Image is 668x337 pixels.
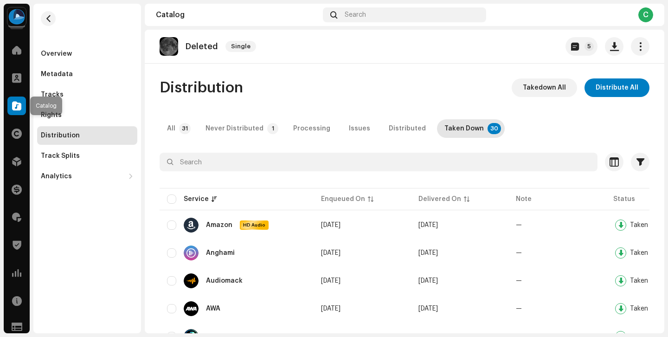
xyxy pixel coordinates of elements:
[516,222,522,228] re-a-table-badge: —
[206,222,232,228] div: Amazon
[184,194,209,204] div: Service
[167,119,175,138] div: All
[418,278,438,284] span: Aug 24, 2025
[444,119,484,138] div: Taken Down
[160,78,243,97] span: Distribution
[418,250,438,256] span: Aug 24, 2025
[516,278,522,284] re-a-table-badge: —
[512,78,577,97] button: Takedown All
[37,106,137,124] re-m-nav-item: Rights
[523,78,566,97] span: Takedown All
[584,78,649,97] button: Distribute All
[418,305,438,312] span: Aug 24, 2025
[206,278,243,284] div: Audiomack
[584,42,594,51] p-badge: 5
[321,222,340,228] span: Aug 24, 2025
[630,250,667,256] div: Taken Down
[41,71,73,78] div: Metadata
[321,194,365,204] div: Enqueued On
[179,123,191,134] p-badge: 31
[37,45,137,63] re-m-nav-item: Overview
[293,119,330,138] div: Processing
[418,194,461,204] div: Delivered On
[345,11,366,19] span: Search
[186,42,218,52] p: Deleted
[37,167,137,186] re-m-nav-dropdown: Analytics
[41,173,72,180] div: Analytics
[41,91,64,98] div: Tracks
[565,37,597,56] button: 5
[630,222,667,228] div: Taken Down
[321,250,340,256] span: Aug 24, 2025
[630,278,667,284] div: Taken Down
[160,37,178,56] img: 235961d5-5bf8-4bca-9e35-2728a2502418
[321,305,340,312] span: Aug 24, 2025
[37,85,137,104] re-m-nav-item: Tracks
[37,65,137,84] re-m-nav-item: Metadata
[630,305,667,312] div: Taken Down
[37,126,137,145] re-m-nav-item: Distribution
[206,250,235,256] div: Anghami
[160,153,597,171] input: Search
[321,278,340,284] span: Aug 24, 2025
[596,78,638,97] span: Distribute All
[516,250,522,256] re-a-table-badge: —
[37,147,137,165] re-m-nav-item: Track Splits
[638,7,653,22] div: C
[41,152,80,160] div: Track Splits
[206,305,220,312] div: AWA
[206,119,263,138] div: Never Distributed
[267,123,278,134] p-badge: 1
[516,305,522,312] re-a-table-badge: —
[241,222,268,228] span: HD Audio
[418,222,438,228] span: Aug 24, 2025
[225,41,256,52] span: Single
[389,119,426,138] div: Distributed
[7,7,26,26] img: 31a4402c-14a3-4296-bd18-489e15b936d7
[488,123,501,134] p-badge: 30
[41,111,62,119] div: Rights
[156,11,319,19] div: Catalog
[41,50,72,58] div: Overview
[41,132,80,139] div: Distribution
[349,119,370,138] div: Issues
